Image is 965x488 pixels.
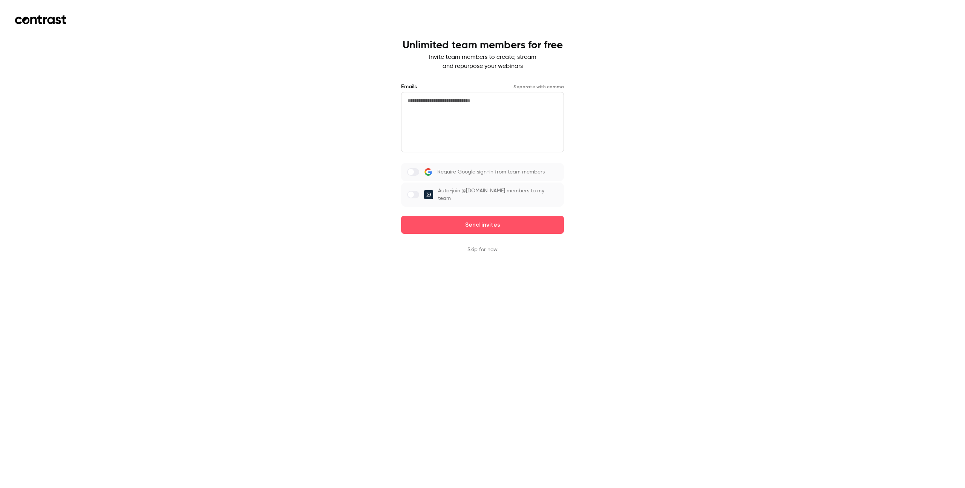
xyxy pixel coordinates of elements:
img: Hotelbird [424,190,433,199]
label: Auto-join @[DOMAIN_NAME] members to my team [401,183,564,207]
button: Skip for now [467,246,498,253]
label: Require Google sign-in from team members [401,163,564,181]
label: Emails [401,83,417,91]
h1: Unlimited team members for free [403,39,563,51]
p: Invite team members to create, stream and repurpose your webinars [403,53,563,71]
button: Send invites [401,216,564,234]
p: Separate with comma [513,84,564,90]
